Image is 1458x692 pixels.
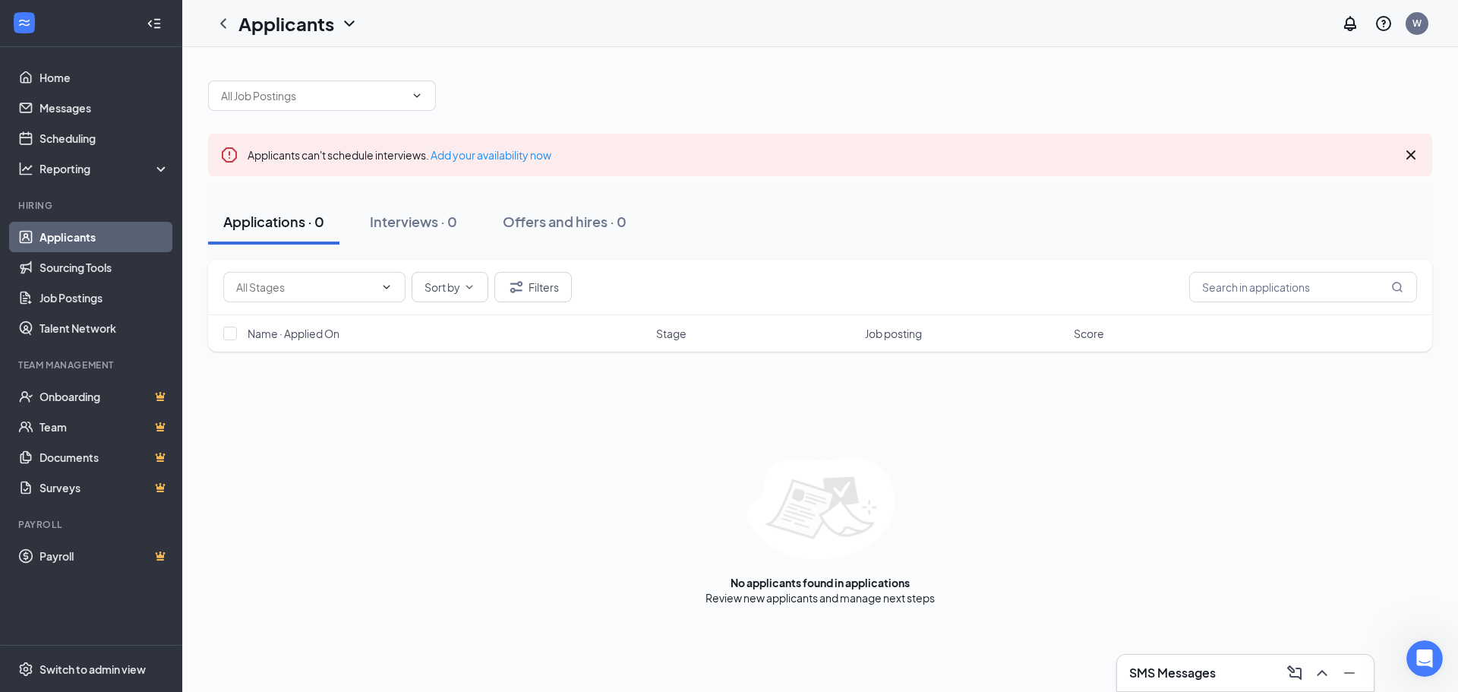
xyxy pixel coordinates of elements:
[220,146,238,164] svg: Error
[1310,661,1334,685] button: ChevronUp
[503,212,626,231] div: Offers and hires · 0
[18,359,166,371] div: Team Management
[1074,326,1104,341] span: Score
[39,662,146,677] div: Switch to admin view
[39,412,169,442] a: TeamCrown
[1412,17,1422,30] div: W
[18,518,166,531] div: Payroll
[463,281,475,293] svg: ChevronDown
[865,326,922,341] span: Job posting
[1406,640,1443,677] iframe: Intercom live chat
[1402,146,1420,164] svg: Cross
[17,15,32,30] svg: WorkstreamLogo
[39,381,169,412] a: OnboardingCrown
[1286,664,1304,682] svg: ComposeMessage
[1129,665,1216,681] h3: SMS Messages
[223,212,324,231] div: Applications · 0
[18,199,166,212] div: Hiring
[39,283,169,313] a: Job Postings
[221,87,405,104] input: All Job Postings
[380,281,393,293] svg: ChevronDown
[18,161,33,176] svg: Analysis
[411,90,423,102] svg: ChevronDown
[494,272,572,302] button: Filter Filters
[39,252,169,283] a: Sourcing Tools
[147,16,162,31] svg: Collapse
[39,161,170,176] div: Reporting
[507,278,525,296] svg: Filter
[1313,664,1331,682] svg: ChevronUp
[431,148,551,162] a: Add your availability now
[340,14,358,33] svg: ChevronDown
[705,590,935,605] div: Review new applicants and manage next steps
[39,472,169,503] a: SurveysCrown
[1391,281,1403,293] svg: MagnifyingGlass
[1189,272,1417,302] input: Search in applications
[39,93,169,123] a: Messages
[731,575,910,590] div: No applicants found in applications
[39,541,169,571] a: PayrollCrown
[236,279,374,295] input: All Stages
[39,222,169,252] a: Applicants
[1341,14,1359,33] svg: Notifications
[746,458,895,560] img: empty-state
[248,326,339,341] span: Name · Applied On
[39,123,169,153] a: Scheduling
[1374,14,1393,33] svg: QuestionInfo
[370,212,457,231] div: Interviews · 0
[39,442,169,472] a: DocumentsCrown
[214,14,232,33] svg: ChevronLeft
[1340,664,1359,682] svg: Minimize
[1337,661,1362,685] button: Minimize
[39,62,169,93] a: Home
[18,662,33,677] svg: Settings
[238,11,334,36] h1: Applicants
[1283,661,1307,685] button: ComposeMessage
[656,326,686,341] span: Stage
[424,282,460,292] span: Sort by
[412,272,488,302] button: Sort byChevronDown
[248,148,551,162] span: Applicants can't schedule interviews.
[39,313,169,343] a: Talent Network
